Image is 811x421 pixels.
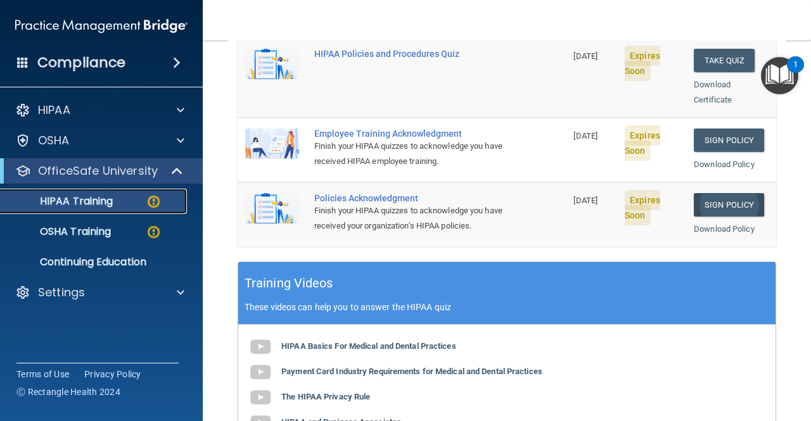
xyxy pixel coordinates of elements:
[38,285,85,300] p: Settings
[281,367,542,376] b: Payment Card Industry Requirements for Medical and Dental Practices
[15,285,184,300] a: Settings
[37,54,125,72] h4: Compliance
[625,125,660,161] span: Expires Soon
[625,46,660,81] span: Expires Soon
[573,131,597,141] span: [DATE]
[245,272,333,294] h5: Training Videos
[314,129,502,139] div: Employee Training Acknowledgment
[625,190,660,225] span: Expires Soon
[84,368,141,380] a: Privacy Policy
[8,195,113,208] p: HIPAA Training
[248,334,273,360] img: gray_youtube_icon.38fcd6cc.png
[281,341,456,351] b: HIPAA Basics For Medical and Dental Practices
[793,65,798,81] div: 1
[281,392,370,401] b: The HIPAA Privacy Rule
[314,49,502,59] div: HIPAA Policies and Procedures Quiz
[314,139,502,169] div: Finish your HIPAA quizzes to acknowledge you have received HIPAA employee training.
[314,203,502,234] div: Finish your HIPAA quizzes to acknowledge you have received your organization’s HIPAA policies.
[694,160,755,169] a: Download Policy
[15,163,184,179] a: OfficeSafe University
[573,196,597,205] span: [DATE]
[38,103,70,118] p: HIPAA
[15,133,184,148] a: OSHA
[15,13,188,39] img: PMB logo
[146,194,162,210] img: warning-circle.0cc9ac19.png
[38,163,158,179] p: OfficeSafe University
[16,386,120,398] span: Ⓒ Rectangle Health 2024
[38,133,70,148] p: OSHA
[16,368,69,380] a: Terms of Use
[146,224,162,240] img: warning-circle.0cc9ac19.png
[573,51,597,61] span: [DATE]
[694,49,755,72] button: Take Quiz
[248,385,273,410] img: gray_youtube_icon.38fcd6cc.png
[15,103,184,118] a: HIPAA
[8,256,181,268] p: Continuing Education
[694,129,764,152] a: Sign Policy
[694,224,755,234] a: Download Policy
[694,193,764,217] a: Sign Policy
[694,80,732,104] a: Download Certificate
[761,57,798,94] button: Open Resource Center, 1 new notification
[314,193,502,203] div: Policies Acknowledgment
[245,302,769,312] p: These videos can help you to answer the HIPAA quiz
[592,331,796,382] iframe: Drift Widget Chat Controller
[248,360,273,385] img: gray_youtube_icon.38fcd6cc.png
[8,225,111,238] p: OSHA Training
